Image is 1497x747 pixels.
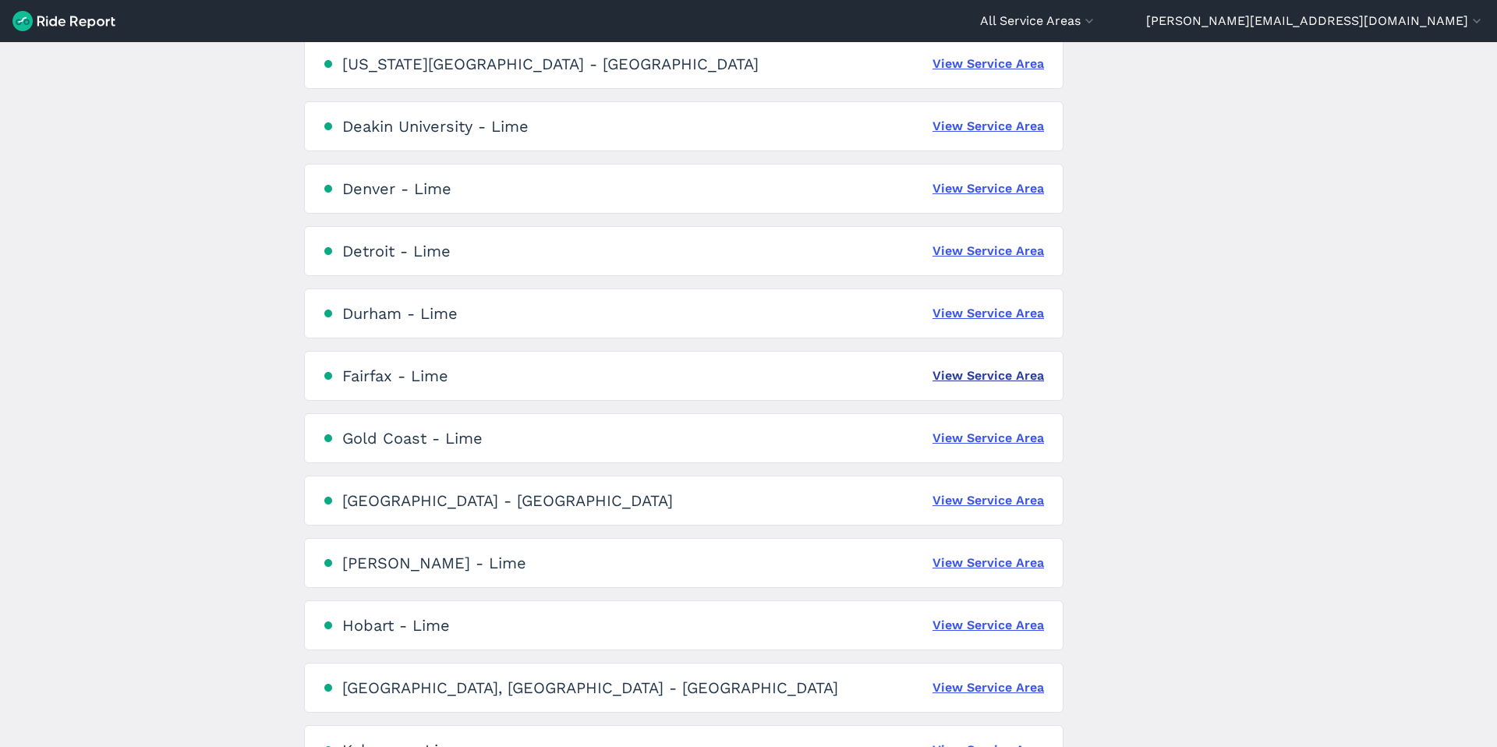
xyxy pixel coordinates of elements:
[933,491,1044,510] a: View Service Area
[342,117,529,136] div: Deakin University - Lime
[1146,12,1485,30] button: [PERSON_NAME][EMAIL_ADDRESS][DOMAIN_NAME]
[933,429,1044,448] a: View Service Area
[933,242,1044,260] a: View Service Area
[933,179,1044,198] a: View Service Area
[980,12,1097,30] button: All Service Areas
[342,304,458,323] div: Durham - Lime
[342,554,526,572] div: [PERSON_NAME] - Lime
[12,11,115,31] img: Ride Report
[933,366,1044,385] a: View Service Area
[342,678,838,697] div: [GEOGRAPHIC_DATA], [GEOGRAPHIC_DATA] - [GEOGRAPHIC_DATA]
[933,117,1044,136] a: View Service Area
[342,616,450,635] div: Hobart - Lime
[933,304,1044,323] a: View Service Area
[933,616,1044,635] a: View Service Area
[342,366,448,385] div: Fairfax - Lime
[342,242,451,260] div: Detroit - Lime
[342,491,673,510] div: [GEOGRAPHIC_DATA] - [GEOGRAPHIC_DATA]
[342,179,451,198] div: Denver - Lime
[933,554,1044,572] a: View Service Area
[342,55,759,73] div: [US_STATE][GEOGRAPHIC_DATA] - [GEOGRAPHIC_DATA]
[933,678,1044,697] a: View Service Area
[933,55,1044,73] a: View Service Area
[342,429,483,448] div: Gold Coast - Lime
